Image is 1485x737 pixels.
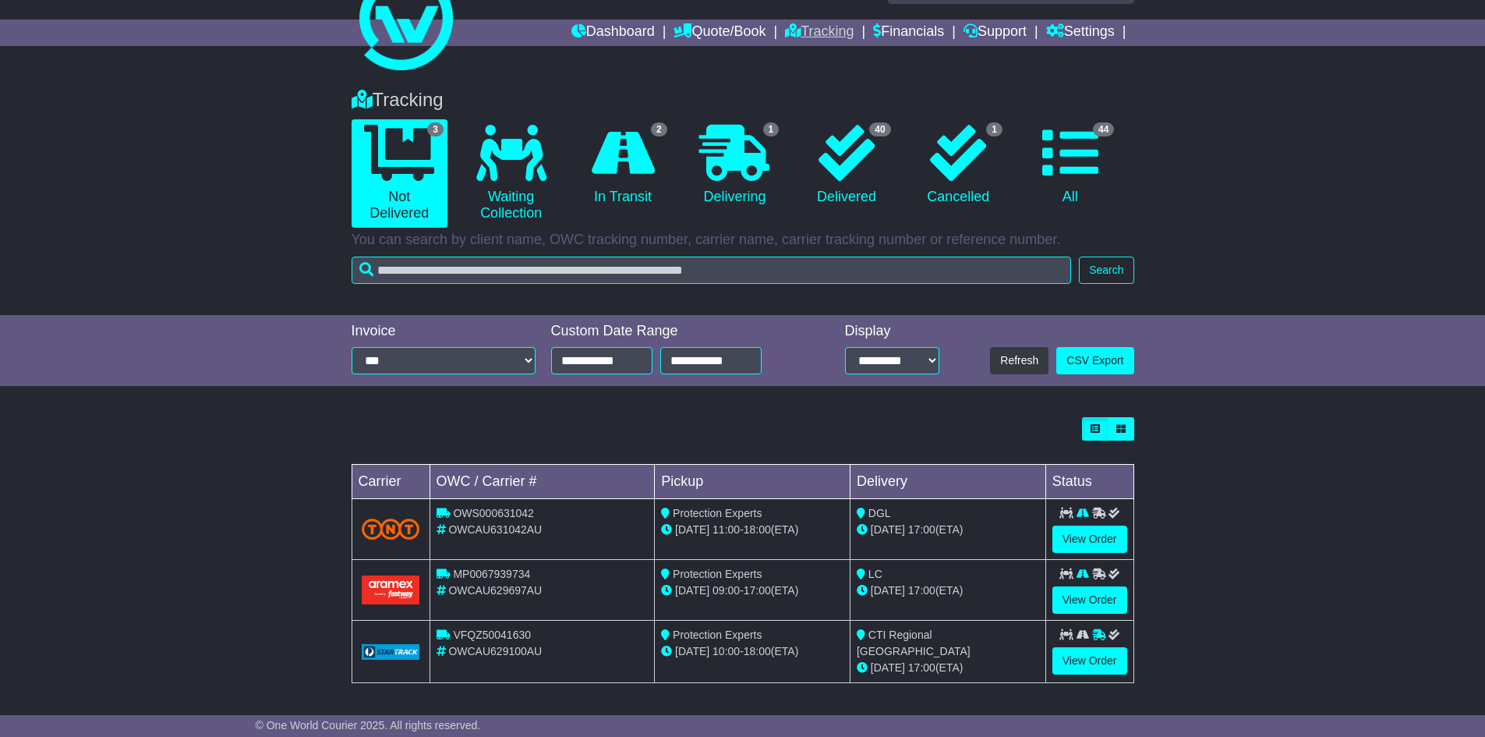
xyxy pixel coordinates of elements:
span: OWCAU631042AU [448,523,542,536]
a: Tracking [785,19,854,46]
div: (ETA) [857,522,1039,538]
a: 3 Not Delivered [352,119,447,228]
a: Settings [1046,19,1115,46]
a: 40 Delivered [798,119,894,211]
span: VFQZ50041630 [453,629,531,641]
span: 18:00 [744,523,771,536]
span: Protection Experts [673,629,762,641]
td: Delivery [850,465,1045,499]
div: Display [845,323,939,340]
td: Status [1045,465,1133,499]
button: Refresh [990,347,1048,374]
span: [DATE] [675,645,709,657]
span: 17:00 [908,523,935,536]
div: (ETA) [857,583,1039,599]
a: 1 Delivering [687,119,783,211]
a: View Order [1052,647,1127,675]
span: 2 [651,122,667,136]
span: MP0067939734 [453,568,530,580]
a: 2 In Transit [575,119,670,211]
a: CSV Export [1056,347,1133,374]
span: DGL [868,507,891,519]
span: 17:00 [908,661,935,674]
span: 17:00 [744,584,771,597]
p: You can search by client name, OWC tracking number, carrier name, carrier tracking number or refe... [352,232,1134,249]
span: [DATE] [675,523,709,536]
span: 1 [763,122,780,136]
span: 10:00 [712,645,740,657]
button: Search [1079,257,1133,284]
a: View Order [1052,526,1127,553]
span: LC [868,568,882,580]
span: 09:00 [712,584,740,597]
span: Protection Experts [673,568,762,580]
td: OWC / Carrier # [430,465,655,499]
span: OWCAU629697AU [448,584,542,597]
span: 3 [427,122,444,136]
span: CTI Regional [GEOGRAPHIC_DATA] [857,629,971,657]
span: OWS000631042 [453,507,534,519]
span: © One World Courier 2025. All rights reserved. [256,719,481,732]
a: Financials [873,19,944,46]
span: 44 [1093,122,1114,136]
div: (ETA) [857,660,1039,676]
span: Protection Experts [673,507,762,519]
span: [DATE] [871,661,905,674]
div: - (ETA) [661,522,843,538]
div: Tracking [344,89,1142,112]
span: 11:00 [712,523,740,536]
td: Pickup [655,465,850,499]
span: 40 [869,122,890,136]
img: GetCarrierServiceLogo [362,644,420,660]
span: [DATE] [871,584,905,597]
span: 18:00 [744,645,771,657]
div: Invoice [352,323,536,340]
span: 17:00 [908,584,935,597]
a: Dashboard [571,19,655,46]
img: TNT_Domestic.png [362,519,420,540]
span: [DATE] [675,584,709,597]
a: 1 Cancelled [910,119,1006,211]
span: [DATE] [871,523,905,536]
a: Waiting Collection [463,119,559,228]
div: Custom Date Range [551,323,801,340]
a: 44 All [1022,119,1118,211]
a: Support [963,19,1027,46]
span: 1 [986,122,1002,136]
td: Carrier [352,465,430,499]
span: OWCAU629100AU [448,645,542,657]
a: Quote/Book [674,19,765,46]
img: Aramex.png [362,576,420,604]
a: View Order [1052,586,1127,614]
div: - (ETA) [661,643,843,660]
div: - (ETA) [661,583,843,599]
